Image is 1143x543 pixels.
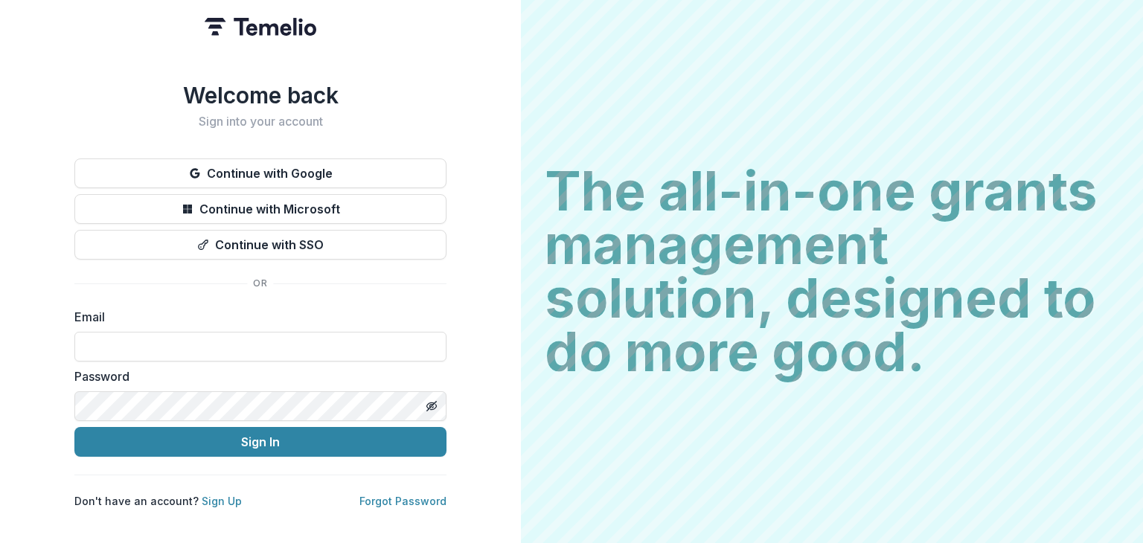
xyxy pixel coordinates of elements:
button: Continue with Microsoft [74,194,446,224]
button: Continue with SSO [74,230,446,260]
a: Forgot Password [359,495,446,507]
h1: Welcome back [74,82,446,109]
button: Continue with Google [74,158,446,188]
img: Temelio [205,18,316,36]
label: Password [74,367,438,385]
button: Sign In [74,427,446,457]
button: Toggle password visibility [420,394,444,418]
p: Don't have an account? [74,493,242,509]
label: Email [74,308,438,326]
a: Sign Up [202,495,242,507]
h2: Sign into your account [74,115,446,129]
